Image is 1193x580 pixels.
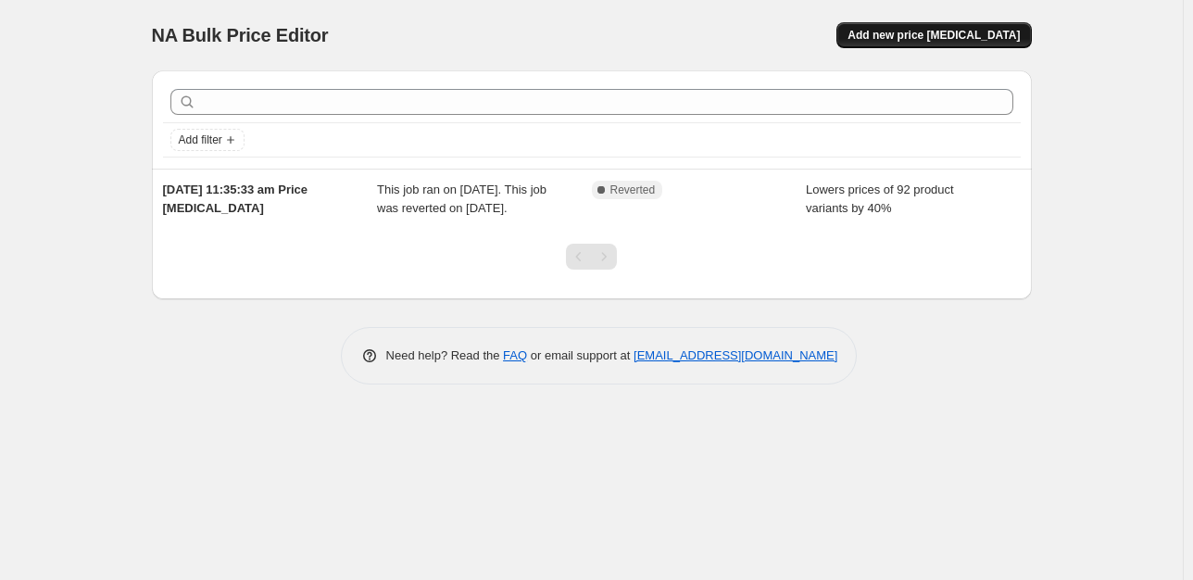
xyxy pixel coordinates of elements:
span: [DATE] 11:35:33 am Price [MEDICAL_DATA] [163,183,308,215]
a: FAQ [503,348,527,362]
span: Lowers prices of 92 product variants by 40% [806,183,954,215]
span: Reverted [610,183,656,197]
span: Need help? Read the [386,348,504,362]
a: [EMAIL_ADDRESS][DOMAIN_NAME] [634,348,837,362]
span: This job ran on [DATE]. This job was reverted on [DATE]. [377,183,546,215]
nav: Pagination [566,244,617,270]
span: Add filter [179,132,222,147]
button: Add new price [MEDICAL_DATA] [836,22,1031,48]
span: or email support at [527,348,634,362]
button: Add filter [170,129,245,151]
span: NA Bulk Price Editor [152,25,329,45]
span: Add new price [MEDICAL_DATA] [848,28,1020,43]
